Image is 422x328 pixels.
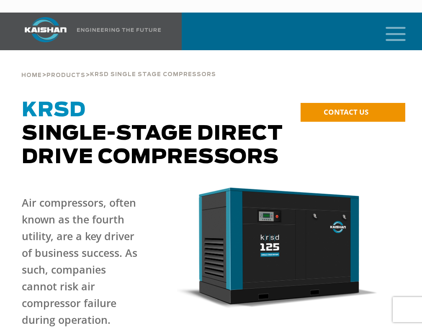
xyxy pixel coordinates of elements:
[324,107,368,117] span: CONTACT US
[21,50,216,82] div: > >
[90,72,216,77] span: krsd single stage compressors
[22,100,86,120] span: KRSD
[382,24,396,38] a: mobile menu
[21,71,42,79] a: Home
[77,28,161,32] img: Engineering the future
[46,73,85,78] span: Products
[14,13,162,50] a: Kaishan USA
[301,103,405,122] a: CONTACT US
[14,17,77,42] img: kaishan logo
[46,71,85,79] a: Products
[177,186,378,308] img: krsd125
[22,100,283,167] span: Single-Stage Direct Drive Compressors
[21,73,42,78] span: Home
